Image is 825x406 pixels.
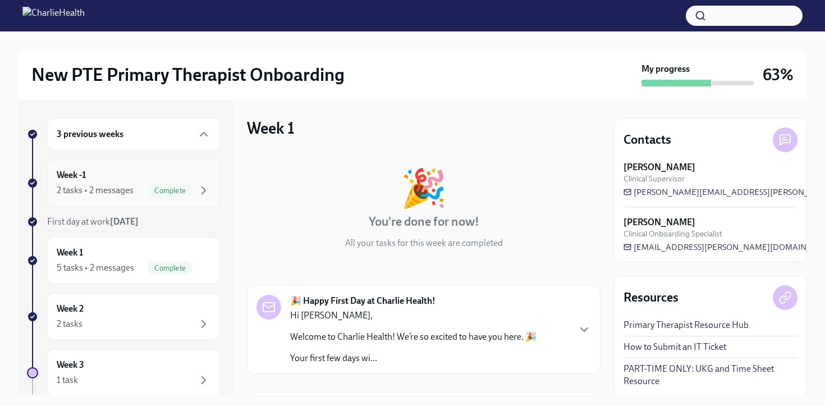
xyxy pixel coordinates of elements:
strong: [PERSON_NAME] [624,161,695,174]
a: Week -12 tasks • 2 messagesComplete [27,159,220,207]
div: 5 tasks • 2 messages [57,262,134,274]
h4: You're done for now! [369,213,479,230]
h6: Week 3 [57,359,84,371]
h2: New PTE Primary Therapist Onboarding [31,63,345,86]
a: Primary Therapist Resource Hub [624,319,749,331]
div: 2 tasks • 2 messages [57,184,134,197]
p: Your first few days wi... [290,352,537,364]
a: How to Submit an IT Ticket [624,341,726,353]
span: Clinical Onboarding Specialist [624,229,722,239]
a: Week 15 tasks • 2 messagesComplete [27,237,220,284]
h6: Week 2 [57,303,84,315]
a: First day at work[DATE] [27,216,220,228]
h6: Week -1 [57,169,86,181]
a: Week 22 tasks [27,293,220,340]
div: 2 tasks [57,318,82,330]
img: CharlieHealth [22,7,85,25]
strong: [PERSON_NAME] [624,216,695,229]
h6: Week 1 [57,247,83,259]
h4: Contacts [624,131,671,148]
span: Complete [148,186,192,195]
strong: My progress [641,63,690,75]
p: Hi [PERSON_NAME], [290,309,537,322]
div: 🎉 [401,170,447,207]
p: Welcome to Charlie Health! We’re so excited to have you here. 🎉 [290,331,537,343]
h4: Resources [624,289,679,306]
strong: [DATE] [110,216,139,227]
p: All your tasks for this week are completed [345,237,503,249]
h3: Week 1 [247,118,295,138]
span: First day at work [47,216,139,227]
strong: 🎉 Happy First Day at Charlie Health! [290,295,436,307]
span: Clinical Supervisor [624,174,685,184]
a: PART-TIME ONLY: UKG and Time Sheet Resource [624,363,797,387]
h6: 3 previous weeks [57,128,123,140]
span: Complete [148,264,192,272]
div: 1 task [57,374,78,386]
a: Week 31 task [27,349,220,396]
h3: 63% [763,65,794,85]
div: 3 previous weeks [47,118,220,150]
